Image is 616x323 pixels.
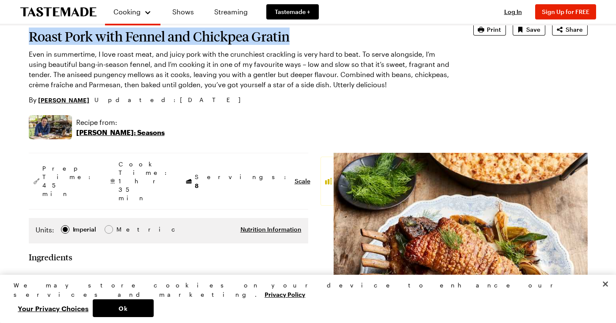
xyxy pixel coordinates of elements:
a: Tastemade + [266,4,319,19]
a: [PERSON_NAME] [38,95,89,105]
span: Save [526,25,540,34]
span: Imperial [73,225,97,234]
img: Show where recipe is used [29,115,72,139]
button: Ok [93,299,154,317]
a: More information about your privacy, opens in a new tab [265,290,305,298]
a: To Tastemade Home Page [20,7,97,17]
span: Print [487,25,501,34]
span: Updated : [DATE] [94,95,249,105]
span: Metric [116,225,135,234]
a: Recipe from:[PERSON_NAME]: Seasons [76,117,165,138]
button: Scale [295,177,310,185]
span: Share [566,25,583,34]
span: Cook Time: 1 hr 35 min [119,160,171,202]
div: Imperial [73,225,96,234]
p: Recipe from: [76,117,165,127]
span: Cooking [113,8,141,16]
h2: Ingredients [29,252,72,262]
p: [PERSON_NAME]: Seasons [76,127,165,138]
span: Prep Time: 45 min [42,164,95,198]
div: We may store cookies on your device to enhance our services and marketing. [14,281,595,299]
li: 79 1/4 ounces pork loin, French-trimmed [29,271,308,284]
span: Sign Up for FREE [542,8,589,15]
button: Log In [496,8,530,16]
button: Close [596,275,615,293]
button: Sign Up for FREE [535,4,596,19]
p: By [29,95,89,105]
button: Your Privacy Choices [14,299,93,317]
button: Print [473,24,506,36]
span: 8 [195,181,199,189]
button: Share [552,24,588,36]
button: Nutrition Information [240,225,301,234]
p: Even in summertime, I love roast meat, and juicy pork with the crunchiest crackling is very hard ... [29,49,450,90]
div: Metric [116,225,134,234]
button: Save recipe [513,24,545,36]
div: Imperial Metric [36,225,134,237]
div: Privacy [14,281,595,317]
button: Cooking [113,3,152,20]
h1: Roast Pork with Fennel and Chickpea Gratin [29,29,450,44]
span: Tastemade + [275,8,310,16]
span: Servings: [195,173,290,190]
label: Units: [36,225,54,235]
span: Log In [504,8,522,15]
